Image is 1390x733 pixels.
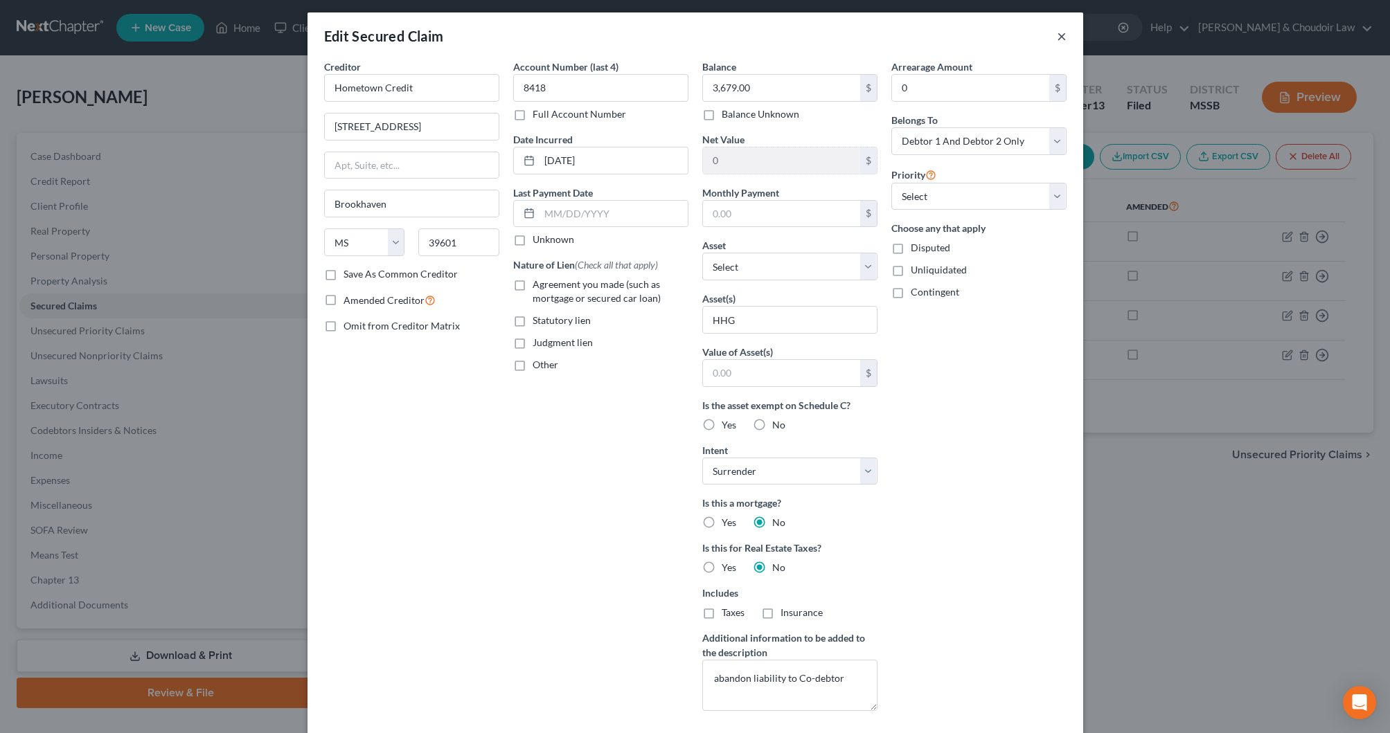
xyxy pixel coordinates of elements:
[325,114,499,140] input: Enter address...
[324,61,361,73] span: Creditor
[324,74,499,102] input: Search creditor by name...
[533,336,593,348] span: Judgment lien
[702,239,726,251] span: Asset
[891,60,972,74] label: Arrearage Amount
[702,541,877,555] label: Is this for Real Estate Taxes?
[575,259,658,271] span: (Check all that apply)
[703,201,860,227] input: 0.00
[892,75,1049,101] input: 0.00
[703,360,860,386] input: 0.00
[1057,28,1067,44] button: ×
[344,294,425,306] span: Amended Creditor
[702,496,877,510] label: Is this a mortgage?
[513,257,658,272] label: Nature of Lien
[325,190,499,217] input: Enter city...
[702,132,745,147] label: Net Value
[1049,75,1066,101] div: $
[533,314,591,326] span: Statutory lien
[722,516,736,528] span: Yes
[722,107,799,121] label: Balance Unknown
[911,286,959,298] span: Contingent
[344,320,460,332] span: Omit from Creditor Matrix
[702,60,736,74] label: Balance
[702,291,736,306] label: Asset(s)
[911,242,950,253] span: Disputed
[722,419,736,431] span: Yes
[703,147,860,174] input: 0.00
[891,114,938,126] span: Belongs To
[702,631,877,660] label: Additional information to be added to the description
[772,561,785,573] span: No
[860,147,877,174] div: $
[1343,686,1376,719] div: Open Intercom Messenger
[702,586,877,600] label: Includes
[540,147,688,174] input: MM/DD/YYYY
[781,606,823,618] span: Insurance
[722,606,745,618] span: Taxes
[702,398,877,413] label: Is the asset exempt on Schedule C?
[891,166,936,183] label: Priority
[513,185,593,200] label: Last Payment Date
[533,107,626,121] label: Full Account Number
[860,75,877,101] div: $
[722,561,736,573] span: Yes
[702,345,773,359] label: Value of Asset(s)
[702,185,779,200] label: Monthly Payment
[533,233,574,246] label: Unknown
[772,516,785,528] span: No
[891,221,1067,235] label: Choose any that apply
[703,75,860,101] input: 0.00
[344,267,458,281] label: Save As Common Creditor
[513,74,688,102] input: XXXX
[533,278,661,304] span: Agreement you made (such as mortgage or secured car loan)
[324,26,444,46] div: Edit Secured Claim
[860,201,877,227] div: $
[911,264,967,275] span: Unliquidated
[325,152,499,179] input: Apt, Suite, etc...
[418,228,499,256] input: Enter zip...
[540,201,688,227] input: MM/DD/YYYY
[513,132,573,147] label: Date Incurred
[860,360,877,386] div: $
[513,60,618,74] label: Account Number (last 4)
[702,443,728,458] label: Intent
[772,419,785,431] span: No
[533,359,558,370] span: Other
[703,307,877,333] input: Specify...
